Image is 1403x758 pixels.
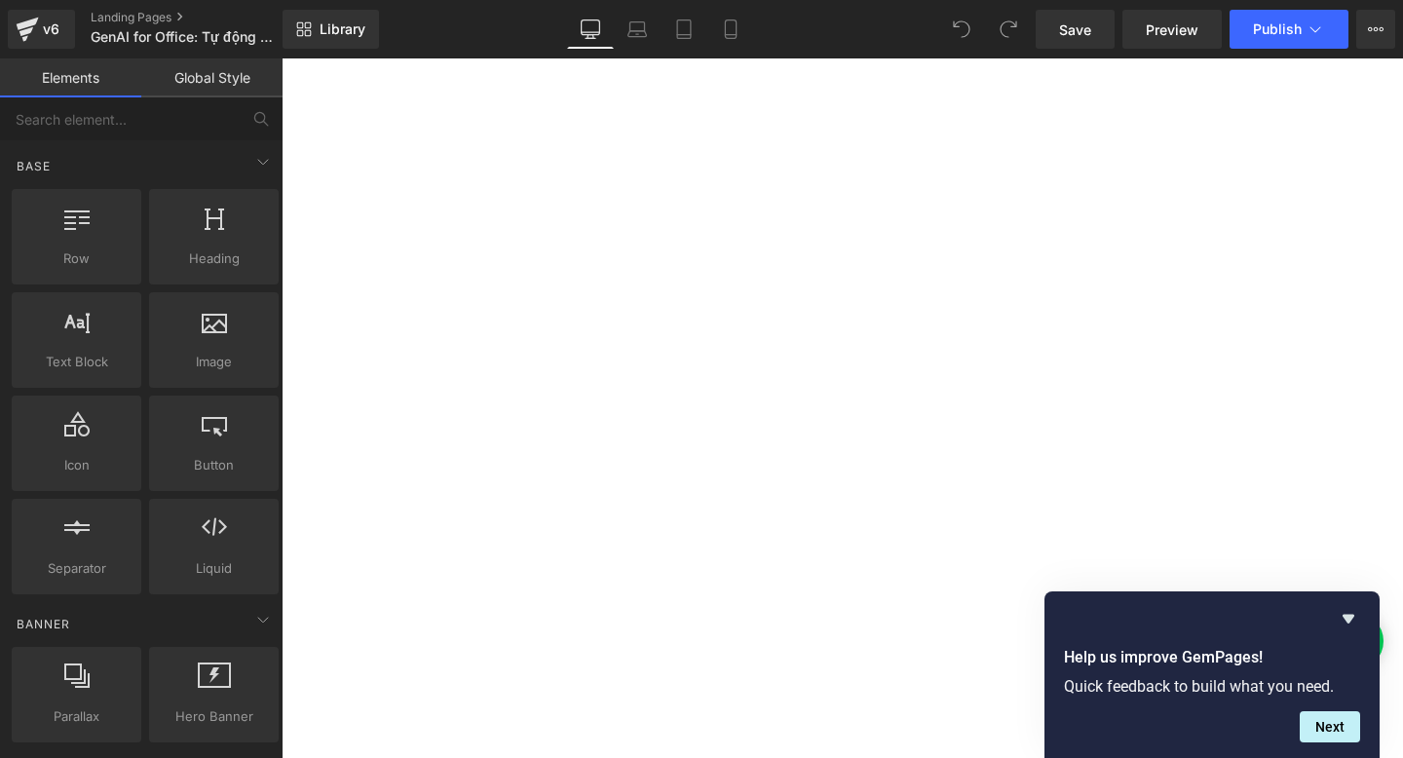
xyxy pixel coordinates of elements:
a: v6 [8,10,75,49]
span: Liquid [155,558,273,579]
span: Hero Banner [155,706,273,727]
a: New Library [283,10,379,49]
span: Icon [18,455,135,475]
button: More [1356,10,1395,49]
a: Preview [1122,10,1222,49]
button: Undo [942,10,981,49]
span: Publish [1253,21,1302,37]
span: Row [18,248,135,269]
a: Mobile [707,10,754,49]
a: Desktop [567,10,614,49]
a: Laptop [614,10,661,49]
button: Hide survey [1337,607,1360,630]
span: Button [155,455,273,475]
span: Image [155,352,273,372]
span: Preview [1146,19,1198,40]
span: GenAI for Office: Tự động hóa Google Sheets, Slide, Lịch trình và Botchat (TT) [91,29,278,45]
button: Redo [989,10,1028,49]
span: Banner [15,615,72,633]
span: Parallax [18,706,135,727]
span: Text Block [18,352,135,372]
span: Heading [155,248,273,269]
span: Library [320,20,365,38]
p: Quick feedback to build what you need. [1064,677,1360,696]
a: Global Style [141,58,283,97]
div: v6 [39,17,63,42]
span: Save [1059,19,1091,40]
div: Help us improve GemPages! [1064,607,1360,742]
button: Publish [1230,10,1348,49]
button: Next question [1300,711,1360,742]
a: Tablet [661,10,707,49]
a: Landing Pages [91,10,315,25]
span: Separator [18,558,135,579]
span: Base [15,157,53,175]
h2: Help us improve GemPages! [1064,646,1360,669]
